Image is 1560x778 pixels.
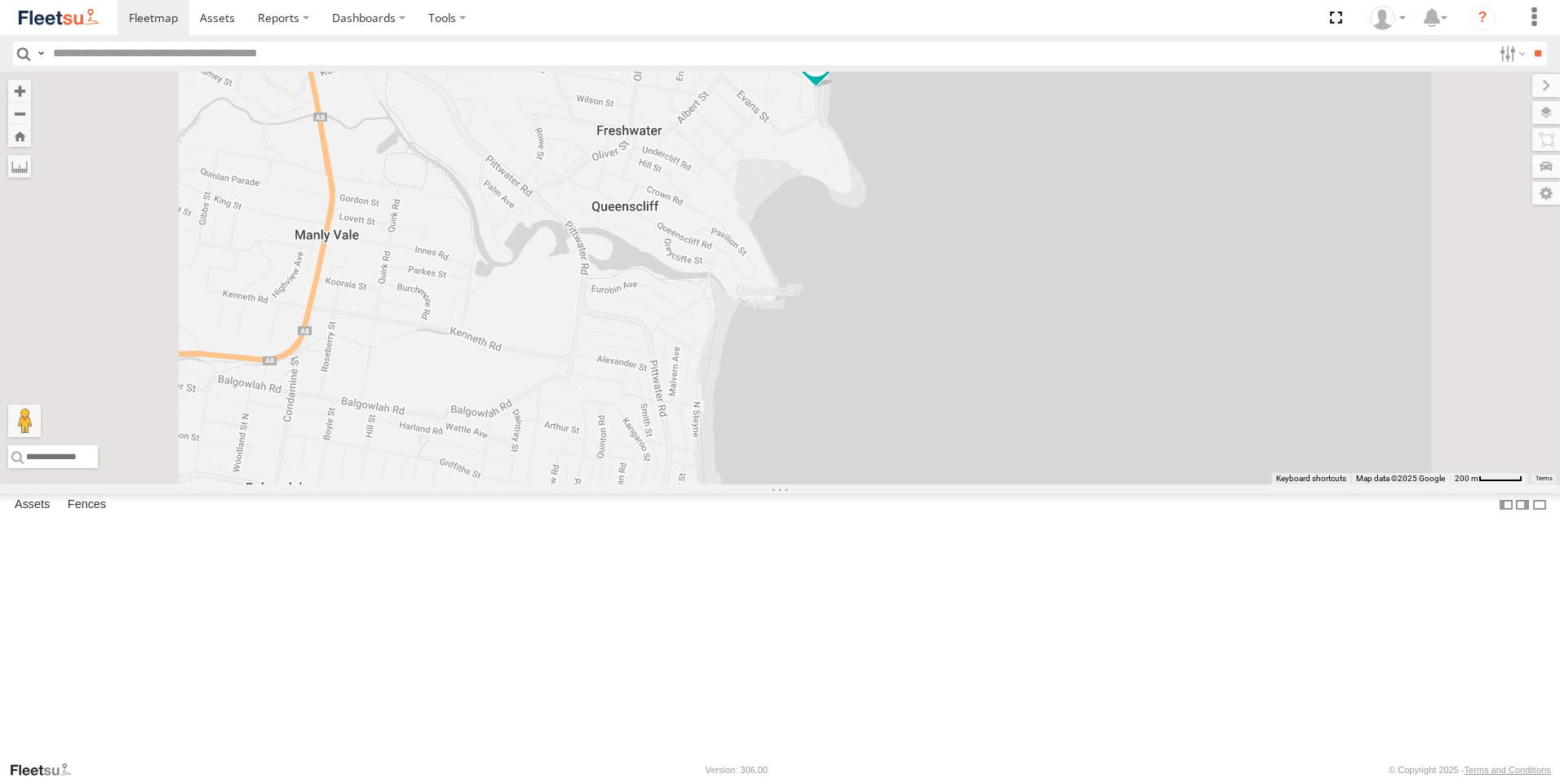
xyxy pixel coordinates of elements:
[706,765,768,775] div: Version: 306.00
[8,102,31,125] button: Zoom out
[1450,473,1527,484] button: Map Scale: 200 m per 50 pixels
[1469,5,1496,31] i: ?
[1493,42,1528,65] label: Search Filter Options
[1514,493,1531,517] label: Dock Summary Table to the Right
[1531,493,1548,517] label: Hide Summary Table
[7,493,58,516] label: Assets
[16,7,101,29] img: fleetsu-logo-horizontal.svg
[1455,474,1478,483] span: 200 m
[1356,474,1445,483] span: Map data ©2025 Google
[1498,493,1514,517] label: Dock Summary Table to the Left
[8,404,41,437] button: Drag Pegman onto the map to open Street View
[1364,6,1412,30] div: Hugh Edmunds
[1465,765,1551,775] a: Terms and Conditions
[8,80,31,102] button: Zoom in
[1536,475,1553,482] a: Terms (opens in new tab)
[1276,473,1346,484] button: Keyboard shortcuts
[1532,182,1560,205] label: Map Settings
[9,762,84,778] a: Visit our Website
[1389,765,1551,775] div: © Copyright 2025 -
[8,155,31,178] label: Measure
[34,42,47,65] label: Search Query
[8,125,31,147] button: Zoom Home
[60,493,114,516] label: Fences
